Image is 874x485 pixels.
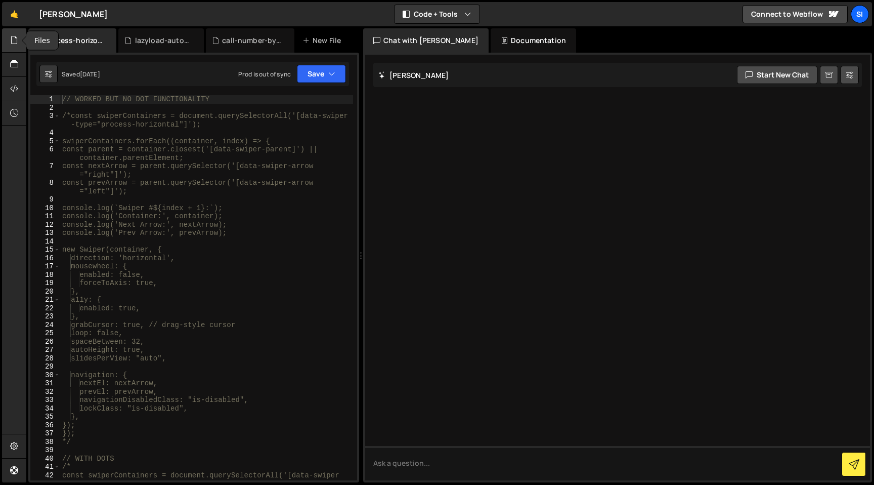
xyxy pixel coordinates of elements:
div: 24 [30,321,60,330]
div: 18 [30,271,60,279]
div: Files [26,31,58,50]
div: 20 [30,288,60,296]
div: 25 [30,329,60,338]
div: 19 [30,279,60,288]
div: 41 [30,463,60,471]
div: 21 [30,296,60,304]
div: 29 [30,362,60,371]
div: 15 [30,246,60,254]
div: 13 [30,229,60,237]
button: Code + Tools [395,5,479,23]
div: 40 [30,455,60,463]
div: Documentation [491,28,576,53]
div: 31 [30,379,60,388]
button: Start new chat [737,66,817,84]
div: 38 [30,438,60,447]
div: 8 [30,179,60,195]
div: 2 [30,104,60,112]
div: Saved [62,70,100,78]
a: 🤙 [2,2,27,26]
a: Connect to Webflow [742,5,848,23]
div: lazyload-autoplay.js [135,35,192,46]
div: 34 [30,405,60,413]
div: 1 [30,95,60,104]
div: 6 [30,145,60,162]
div: 3 [30,112,60,129]
div: Chat with [PERSON_NAME] [363,28,489,53]
div: 33 [30,396,60,405]
div: 37 [30,429,60,438]
div: 11 [30,212,60,221]
div: 10 [30,204,60,213]
div: 36 [30,421,60,430]
div: 28 [30,354,60,363]
h2: [PERSON_NAME] [378,70,449,80]
div: 23 [30,312,60,321]
div: 39 [30,446,60,455]
div: [PERSON_NAME] [39,8,108,20]
div: 27 [30,346,60,354]
div: process-horizontal.js [45,35,104,46]
div: 35 [30,413,60,421]
div: 9 [30,195,60,204]
div: 17 [30,262,60,271]
div: 26 [30,338,60,346]
div: Prod is out of sync [238,70,291,78]
div: 14 [30,237,60,246]
div: call-number-by-parameter.js [222,35,282,46]
button: Save [297,65,346,83]
a: SI [851,5,869,23]
div: 30 [30,371,60,380]
div: 4 [30,129,60,137]
div: New File [302,35,345,46]
div: 7 [30,162,60,179]
div: 32 [30,388,60,396]
div: 12 [30,221,60,229]
div: [DATE] [80,70,100,78]
div: 22 [30,304,60,313]
div: 16 [30,254,60,263]
div: 5 [30,137,60,146]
